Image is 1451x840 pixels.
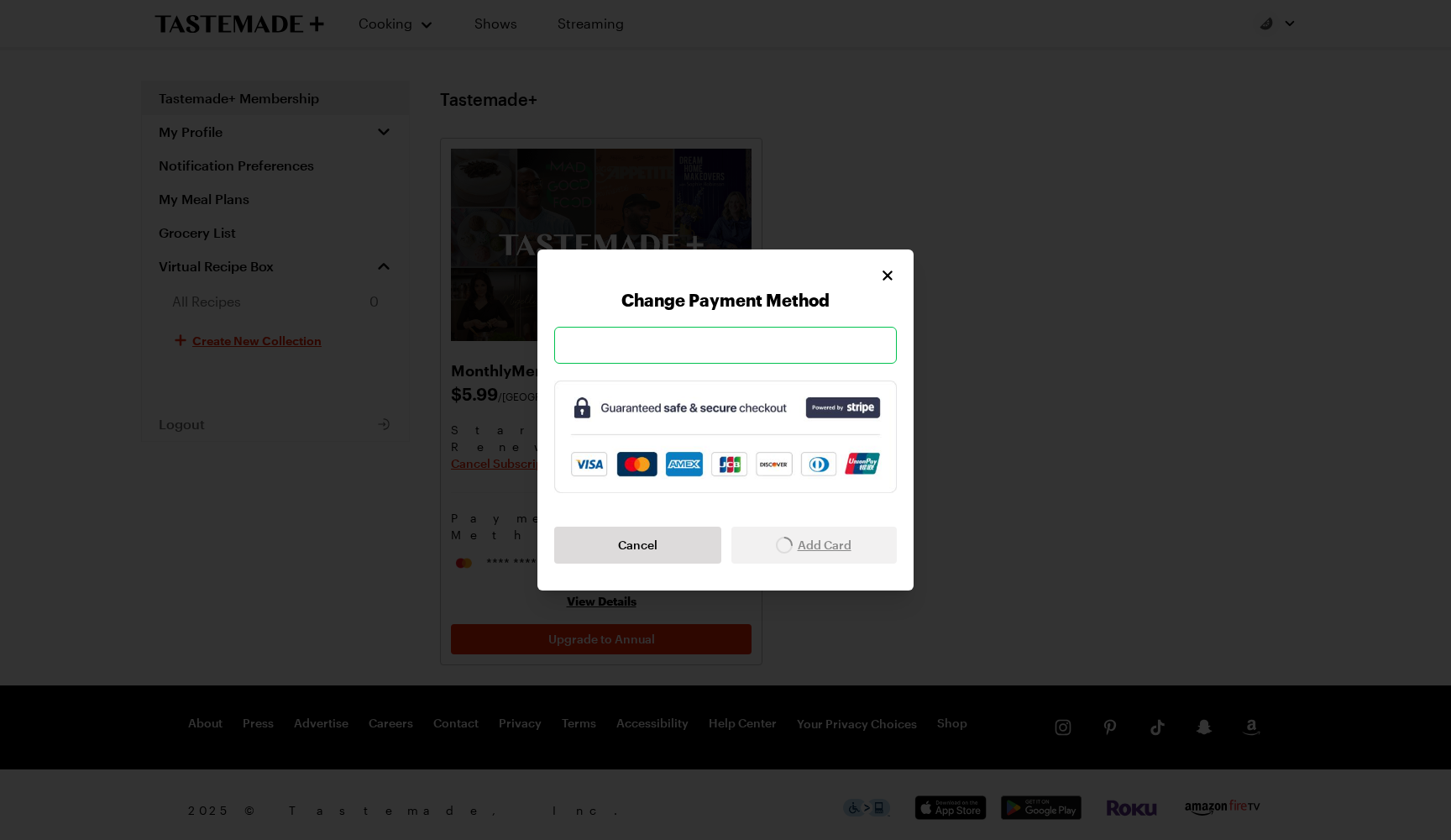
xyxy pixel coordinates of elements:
[554,527,721,564] button: Cancel
[563,335,888,355] iframe: Secure card payment input frame
[554,290,897,310] h2: Change Payment Method
[554,381,897,492] img: Guaranteed safe and secure checkout powered by Stripe
[878,266,897,285] button: Close
[618,537,657,554] span: Cancel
